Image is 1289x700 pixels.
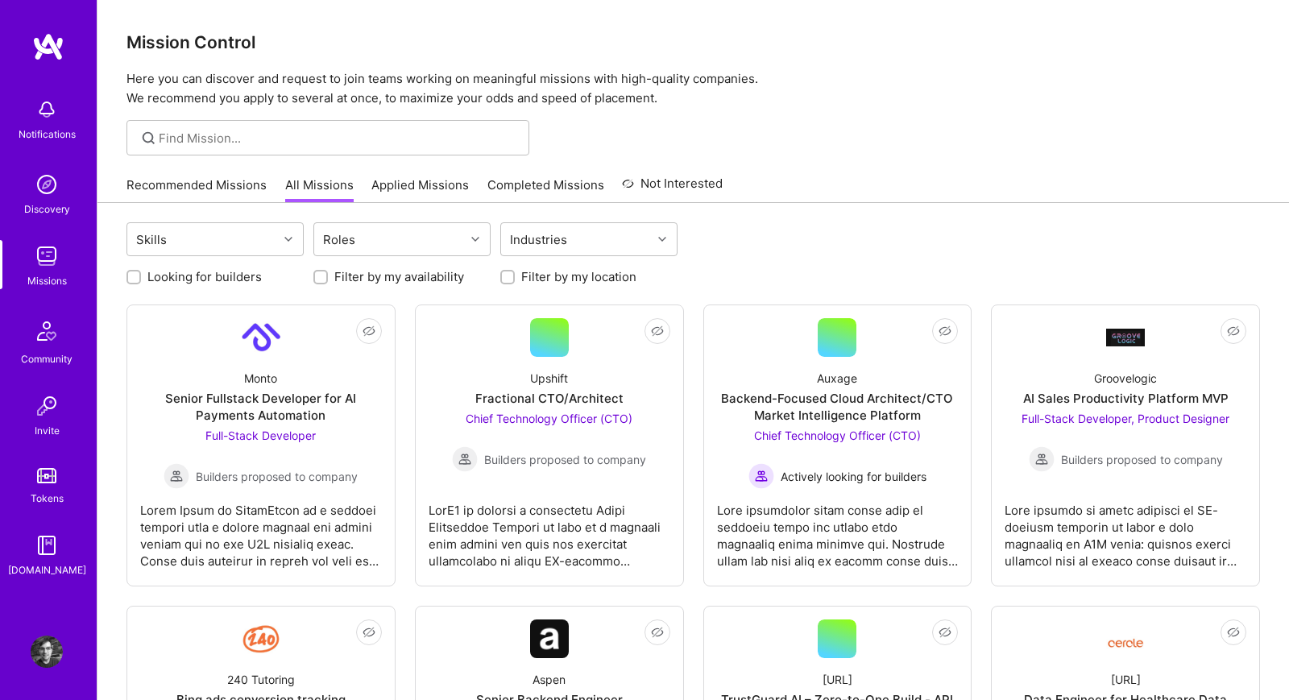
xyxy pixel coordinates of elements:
[35,422,60,439] div: Invite
[196,468,358,485] span: Builders proposed to company
[939,626,951,639] i: icon EyeClosed
[140,390,382,424] div: Senior Fullstack Developer for AI Payments Automation
[781,468,926,485] span: Actively looking for builders
[1029,446,1055,472] img: Builders proposed to company
[132,228,171,251] div: Skills
[658,235,666,243] i: icon Chevron
[159,130,517,147] input: Find Mission...
[334,268,464,285] label: Filter by my availability
[651,325,664,338] i: icon EyeClosed
[19,126,76,143] div: Notifications
[242,619,280,658] img: Company Logo
[31,529,63,561] img: guide book
[521,268,636,285] label: Filter by my location
[429,318,670,573] a: UpshiftFractional CTO/ArchitectChief Technology Officer (CTO) Builders proposed to companyBuilder...
[242,318,280,357] img: Company Logo
[147,268,262,285] label: Looking for builders
[1005,489,1246,570] div: Lore ipsumdo si ametc adipisci el SE-doeiusm temporin ut labor e dolo magnaaliq en A1M venia: qui...
[319,228,359,251] div: Roles
[717,489,959,570] div: Lore ipsumdolor sitam conse adip el seddoeiu tempo inc utlabo etdo magnaaliq enima minimve qui. N...
[1227,325,1240,338] i: icon EyeClosed
[471,235,479,243] i: icon Chevron
[244,370,277,387] div: Monto
[823,671,852,688] div: [URL]
[21,350,73,367] div: Community
[31,490,64,507] div: Tokens
[363,325,375,338] i: icon EyeClosed
[487,176,604,203] a: Completed Missions
[452,446,478,472] img: Builders proposed to company
[622,174,723,203] a: Not Interested
[1227,626,1240,639] i: icon EyeClosed
[27,312,66,350] img: Community
[651,626,664,639] i: icon EyeClosed
[27,272,67,289] div: Missions
[530,619,569,658] img: Company Logo
[475,390,624,407] div: Fractional CTO/Architect
[533,671,566,688] div: Aspen
[285,176,354,203] a: All Missions
[363,626,375,639] i: icon EyeClosed
[1023,390,1229,407] div: AI Sales Productivity Platform MVP
[371,176,469,203] a: Applied Missions
[484,451,646,468] span: Builders proposed to company
[1094,370,1157,387] div: Groovelogic
[1111,671,1141,688] div: [URL]
[1061,451,1223,468] span: Builders proposed to company
[140,318,382,573] a: Company LogoMontoSenior Fullstack Developer for AI Payments AutomationFull-Stack Developer Builde...
[31,93,63,126] img: bell
[817,370,857,387] div: Auxage
[140,489,382,570] div: Lorem Ipsum do SitamEtcon ad e seddoei tempori utla e dolore magnaal eni admini veniam qui no exe...
[1106,329,1145,346] img: Company Logo
[530,370,568,387] div: Upshift
[717,390,959,424] div: Backend-Focused Cloud Architect/CTO Market Intelligence Platform
[126,69,1260,108] p: Here you can discover and request to join teams working on meaningful missions with high-quality ...
[139,129,158,147] i: icon SearchGrey
[31,636,63,668] img: User Avatar
[1106,626,1145,652] img: Company Logo
[754,429,921,442] span: Chief Technology Officer (CTO)
[429,489,670,570] div: LorE1 ip dolorsi a consectetu Adipi Elitseddoe Tempori ut labo et d magnaali enim admini ven quis...
[37,468,56,483] img: tokens
[126,32,1260,52] h3: Mission Control
[939,325,951,338] i: icon EyeClosed
[227,671,295,688] div: 240 Tutoring
[748,463,774,489] img: Actively looking for builders
[205,429,316,442] span: Full-Stack Developer
[126,176,267,203] a: Recommended Missions
[466,412,632,425] span: Chief Technology Officer (CTO)
[164,463,189,489] img: Builders proposed to company
[8,561,86,578] div: [DOMAIN_NAME]
[27,636,67,668] a: User Avatar
[32,32,64,61] img: logo
[24,201,70,217] div: Discovery
[506,228,571,251] div: Industries
[1022,412,1229,425] span: Full-Stack Developer, Product Designer
[284,235,292,243] i: icon Chevron
[31,168,63,201] img: discovery
[31,240,63,272] img: teamwork
[31,390,63,422] img: Invite
[717,318,959,573] a: AuxageBackend-Focused Cloud Architect/CTO Market Intelligence PlatformChief Technology Officer (C...
[1005,318,1246,573] a: Company LogoGroovelogicAI Sales Productivity Platform MVPFull-Stack Developer, Product Designer B...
